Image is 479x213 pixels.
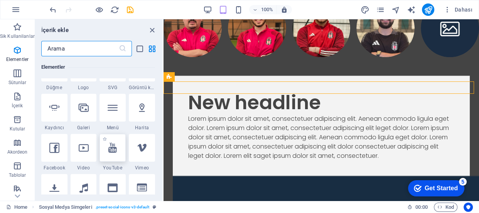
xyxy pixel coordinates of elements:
button: list-view [135,44,144,53]
button: 100% [249,5,277,14]
button: Usercentrics [464,203,473,212]
i: Yeniden boyutlandırmada yakınlaştırma düzeyini seçilen cihaza uyacak şekilde otomatik olarak ayarla. [281,6,288,13]
div: Kaydırıcı [41,94,67,131]
p: Sütunlar [8,79,27,86]
nav: breadcrumb [39,203,156,212]
button: save [125,5,135,14]
div: Get Started 5 items remaining, 0% complete [6,4,62,20]
button: grid-view [147,44,157,53]
h6: İçerik ekle [41,25,69,35]
i: Yayınla [424,5,433,14]
div: 5 [57,2,65,9]
h6: Oturum süresi [407,203,428,212]
p: Tablolar [9,172,26,178]
span: : [421,204,422,210]
input: Arama [41,41,119,56]
i: Tasarım (Ctrl+Alt+Y) [361,5,369,14]
div: Video [71,134,97,171]
i: AI Writer [407,5,416,14]
button: design [360,5,369,14]
span: Sık kullanılanlara ekle [103,137,107,141]
div: Galeri [71,94,97,131]
span: Galeri [71,125,97,131]
button: Ön izleme modundan çıkıp düzenlemeye devam etmek için buraya tıklayın [94,5,104,14]
span: Vimeo [129,165,155,171]
i: Sayfayı yeniden yükleyin [110,5,119,14]
p: Akordeon [7,149,28,155]
span: Video [71,165,97,171]
i: Bu element, özelleştirilebilir bir ön ayar [153,205,156,209]
span: Görüntü kaydırıcı [129,85,155,91]
h6: 100% [261,5,273,14]
button: Dahası [440,3,476,16]
a: Seçimi iptal etmek için tıkla. Sayfaları açmak için çift tıkla [6,203,27,212]
div: Facebook [41,134,67,171]
span: . preset-social-icons-v3-default [95,203,150,212]
span: Dahası [444,6,472,14]
p: İçerik [12,103,23,109]
span: Menü [100,125,126,131]
p: Kutular [10,126,25,132]
span: Logo [71,85,97,91]
span: Facebook [41,165,67,171]
span: Düğme [41,85,67,91]
i: Geri al: Element ekle (Ctrl+Z) [49,5,57,14]
span: Kaydırıcı [41,125,67,131]
div: Harita [129,94,155,131]
button: text_generator [406,5,416,14]
span: Kod [437,203,454,212]
span: Seçmek için tıkla. Düzenlemek için çift tıkla [39,203,92,212]
span: SVG [100,85,126,91]
span: Harita [129,125,155,131]
button: undo [48,5,57,14]
i: Kaydet (Ctrl+S) [126,5,135,14]
span: YouTube [100,165,126,171]
div: Vimeo [129,134,155,171]
i: Sayfalar (Ctrl+Alt+S) [376,5,385,14]
div: YouTube [100,134,126,171]
span: 00 00 [415,203,427,212]
button: publish [422,3,434,16]
p: Elementler [6,56,29,63]
div: Menü [100,94,126,131]
button: Kod [434,203,457,212]
div: Get Started [23,8,56,15]
button: reload [110,5,119,14]
button: navigator [391,5,400,14]
button: close panel [147,25,157,35]
button: pages [376,5,385,14]
i: Navigatör [391,5,400,14]
h6: Elementler [41,63,155,72]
